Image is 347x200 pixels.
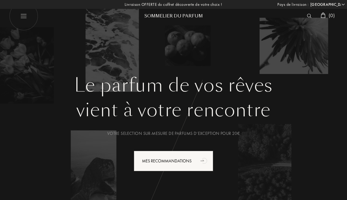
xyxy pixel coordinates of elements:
[14,74,333,96] h1: Le parfum de vos rêves
[14,96,333,124] div: vient à votre rencontre
[129,151,218,171] a: Mes Recommandationsanimation
[277,2,309,8] span: Pays de livraison :
[198,154,210,167] div: animation
[14,130,333,137] div: Votre selection sur-mesure de parfums d’exception pour 20€
[9,2,38,31] img: burger_white.png
[321,13,326,18] img: cart_white.svg
[307,14,312,18] img: search_icn_white.svg
[134,151,213,171] div: Mes Recommandations
[137,13,210,19] div: Sommelier du Parfum
[329,12,335,19] span: ( 0 )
